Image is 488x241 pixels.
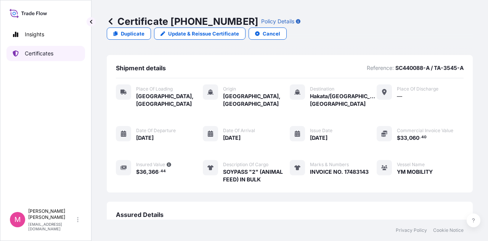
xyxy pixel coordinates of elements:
a: Privacy Policy [396,227,427,233]
p: Reference: [367,64,394,72]
span: Hakata/[GEOGRAPHIC_DATA], [GEOGRAPHIC_DATA] [310,92,377,108]
span: Place of discharge [397,86,438,92]
span: M [14,216,21,223]
span: Shipment details [116,64,166,72]
p: Duplicate [121,30,144,37]
span: Date of arrival [223,128,255,134]
span: $ [397,135,400,141]
span: . [420,136,421,139]
span: [DATE] [310,134,327,142]
p: Cancel [263,30,280,37]
span: $ [136,169,140,175]
span: 366 [148,169,159,175]
span: Description of cargo [223,162,268,168]
span: 36 [140,169,146,175]
span: Date of departure [136,128,176,134]
p: Update & Reissue Certificate [168,30,239,37]
a: Certificates [6,46,85,61]
span: Issue Date [310,128,332,134]
p: SC440088-A / TA-3545-A [395,64,464,72]
p: Certificates [25,50,53,57]
span: SOYPASS "2" (ANIMAL FEED) IN BULK [223,168,290,183]
span: , [146,169,148,175]
span: 33 [400,135,407,141]
button: Cancel [249,27,287,40]
span: 060 [409,135,419,141]
p: Certificate [PHONE_NUMBER] [107,15,258,27]
span: Assured Details [116,211,164,218]
span: , [407,135,409,141]
p: Insights [25,31,44,38]
span: 40 [421,136,427,139]
a: Cookie Notice [433,227,464,233]
span: [GEOGRAPHIC_DATA], [GEOGRAPHIC_DATA] [223,92,290,108]
span: INVOICE NO. 17483143 [310,168,369,176]
p: Policy Details [261,18,294,25]
a: Duplicate [107,27,151,40]
a: Update & Reissue Certificate [154,27,246,40]
span: YM MOBILITY [397,168,433,176]
span: Vessel Name [397,162,425,168]
span: Marks & Numbers [310,162,349,168]
a: Insights [6,27,85,42]
span: . [159,170,160,173]
span: Insured Value [136,162,165,168]
span: [DATE] [136,134,154,142]
span: Destination [310,86,334,92]
span: [GEOGRAPHIC_DATA], [GEOGRAPHIC_DATA] [136,92,203,108]
span: — [397,92,402,100]
span: Origin [223,86,236,92]
span: [DATE] [223,134,241,142]
p: [PERSON_NAME] [PERSON_NAME] [28,208,75,220]
span: 44 [161,170,166,173]
p: [EMAIL_ADDRESS][DOMAIN_NAME] [28,222,75,231]
span: Commercial Invoice Value [397,128,453,134]
span: Place of Loading [136,86,173,92]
